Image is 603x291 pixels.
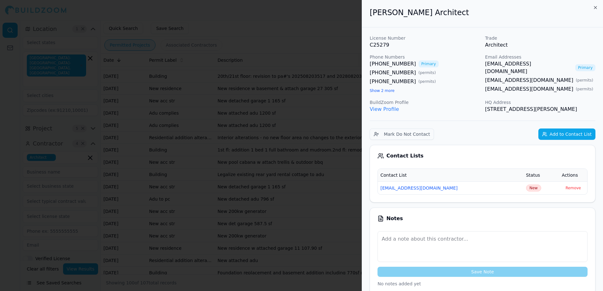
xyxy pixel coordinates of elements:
th: Contact List [378,169,524,181]
span: Primary [419,60,439,67]
p: C25279 [370,41,480,49]
p: Phone Numbers [370,54,480,60]
h2: [PERSON_NAME] Architect [370,8,595,18]
p: License Number [370,35,480,41]
button: Remove [562,184,585,192]
button: New [526,185,541,191]
p: HQ Address [485,99,595,106]
button: Mark Do Not Contact [370,128,434,140]
span: ( permits ) [419,79,436,84]
p: [STREET_ADDRESS][PERSON_NAME] [485,106,595,113]
span: ( permits ) [576,78,593,83]
a: [EMAIL_ADDRESS][DOMAIN_NAME] [485,60,573,75]
p: Trade [485,35,595,41]
p: No notes added yet [378,281,588,287]
a: [EMAIL_ADDRESS][DOMAIN_NAME] [485,77,573,84]
p: Architect [485,41,595,49]
div: Notes [378,215,588,222]
a: [PHONE_NUMBER] [370,60,416,68]
th: Actions [559,169,587,181]
div: Contact Lists [378,153,588,159]
p: Email Addresses [485,54,595,60]
button: [EMAIL_ADDRESS][DOMAIN_NAME] [380,185,458,191]
th: Status [524,169,559,181]
span: ( permits ) [576,87,593,92]
a: [PHONE_NUMBER] [370,78,416,85]
span: Primary [575,64,595,71]
span: Click to update status [526,185,541,191]
span: ( permits ) [419,70,436,75]
a: [EMAIL_ADDRESS][DOMAIN_NAME] [485,85,573,93]
button: Add to Contact List [538,128,595,140]
button: Show 2 more [370,88,395,93]
p: BuildZoom Profile [370,99,480,106]
a: View Profile [370,106,399,112]
a: [PHONE_NUMBER] [370,69,416,77]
